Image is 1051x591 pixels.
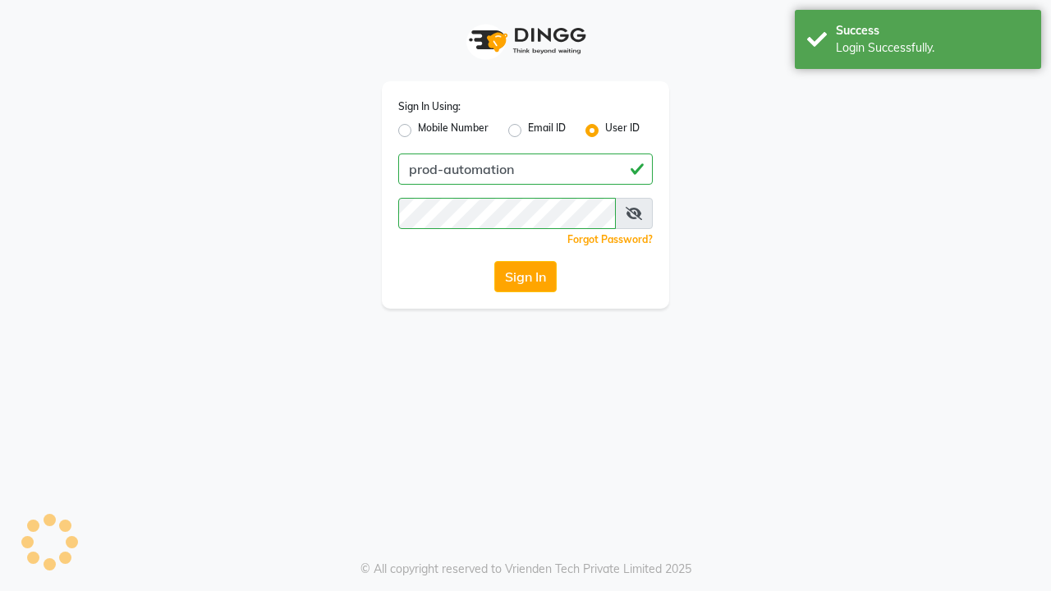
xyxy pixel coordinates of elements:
[605,121,640,140] label: User ID
[836,22,1029,39] div: Success
[567,233,653,245] a: Forgot Password?
[494,261,557,292] button: Sign In
[398,99,461,114] label: Sign In Using:
[398,153,653,185] input: Username
[460,16,591,65] img: logo1.svg
[418,121,489,140] label: Mobile Number
[836,39,1029,57] div: Login Successfully.
[398,198,616,229] input: Username
[528,121,566,140] label: Email ID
